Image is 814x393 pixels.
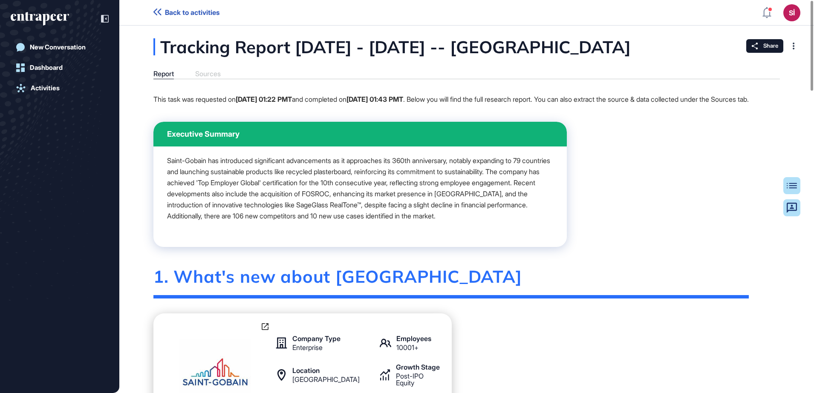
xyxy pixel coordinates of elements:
div: Tracking Report [DATE] - [DATE] -- [GEOGRAPHIC_DATA] [153,38,716,55]
strong: [DATE] 01:22 PMT [236,95,292,103]
div: Location [292,367,320,374]
div: [GEOGRAPHIC_DATA] [292,376,360,383]
div: Employees [396,335,431,342]
span: Executive Summary [167,130,240,138]
div: Enterprise [292,344,323,351]
a: Back to activities [153,9,219,17]
div: New Conversation [30,43,86,51]
p: This task was requested on and completed on . Below you will find the full research report. You c... [153,94,749,105]
button: Sİ [783,4,800,21]
div: Dashboard [30,64,63,72]
div: Report [153,70,174,78]
div: Post-IPO Equity [396,373,443,386]
a: Activities [11,80,109,97]
div: 1. What's new about [GEOGRAPHIC_DATA] [153,266,749,298]
span: Back to activities [165,9,219,17]
a: New Conversation [11,39,109,56]
div: Company Type [292,335,341,342]
span: Share [763,43,778,49]
div: Growth Stage [396,364,440,370]
strong: [DATE] 01:43 PMT [346,95,403,103]
div: Activities [31,84,60,92]
a: Dashboard [11,59,109,76]
div: 10001+ [396,344,419,351]
p: Saint-Gobain has introduced significant advancements as it approaches its 360th anniversary, nota... [167,155,553,221]
div: entrapeer-logo [11,12,69,26]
